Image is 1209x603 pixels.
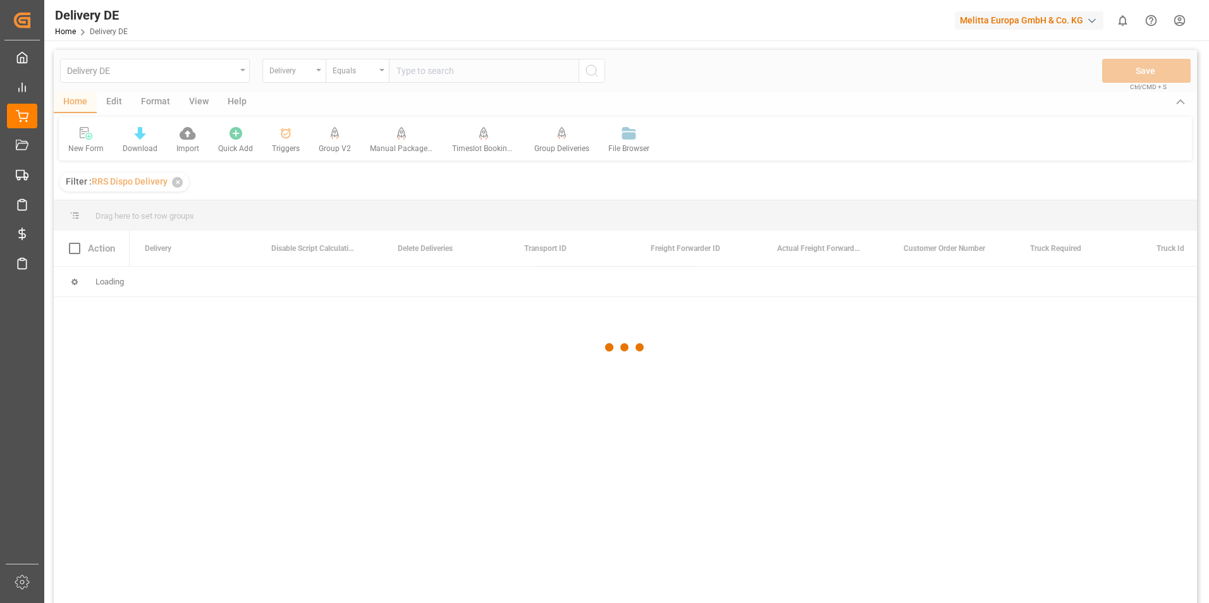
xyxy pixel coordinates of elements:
button: Melitta Europa GmbH & Co. KG [955,8,1108,32]
div: Delivery DE [55,6,128,25]
div: Melitta Europa GmbH & Co. KG [955,11,1103,30]
button: show 0 new notifications [1108,6,1137,35]
a: Home [55,27,76,36]
button: Help Center [1137,6,1165,35]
